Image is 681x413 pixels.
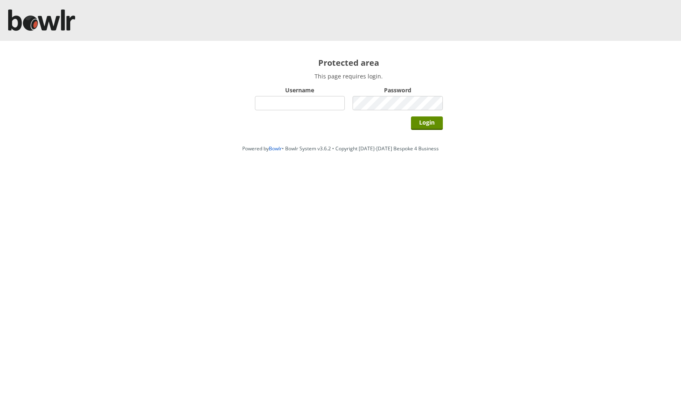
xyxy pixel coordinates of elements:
[255,72,443,80] p: This page requires login.
[411,116,443,130] input: Login
[255,57,443,68] h2: Protected area
[269,145,282,152] a: Bowlr
[242,145,439,152] span: Powered by • Bowlr System v3.6.2 • Copyright [DATE]-[DATE] Bespoke 4 Business
[255,86,345,94] label: Username
[353,86,443,94] label: Password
